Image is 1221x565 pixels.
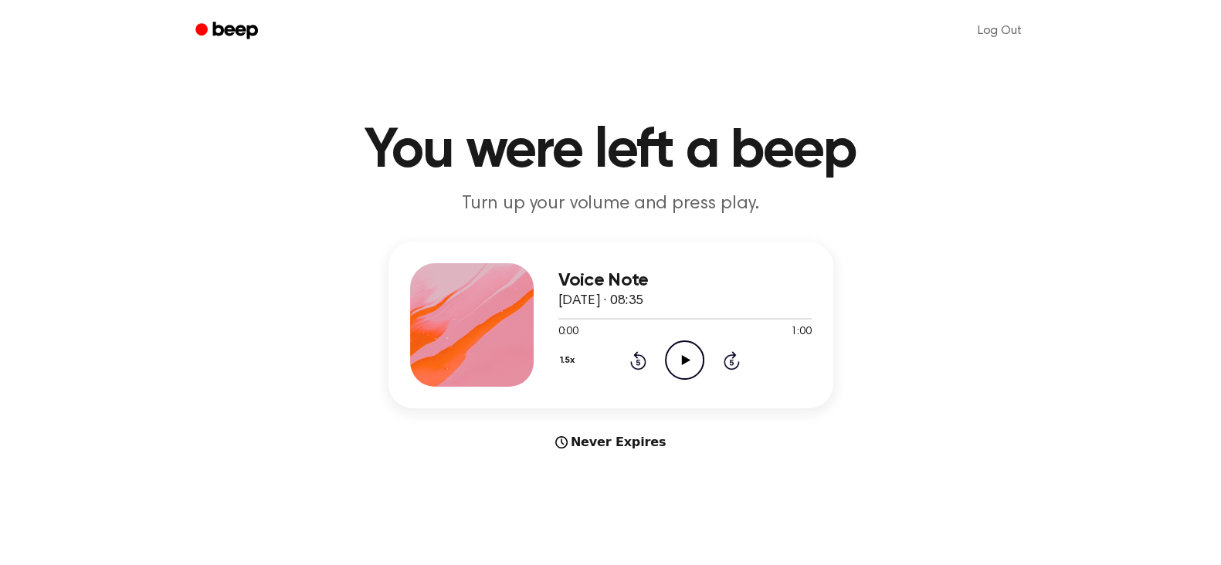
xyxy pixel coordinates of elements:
[388,433,833,452] div: Never Expires
[558,294,643,308] span: [DATE] · 08:35
[558,270,812,291] h3: Voice Note
[558,347,581,374] button: 1.5x
[962,12,1037,49] a: Log Out
[791,324,811,340] span: 1:00
[314,191,907,217] p: Turn up your volume and press play.
[185,16,272,46] a: Beep
[558,324,578,340] span: 0:00
[215,123,1006,179] h1: You were left a beep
